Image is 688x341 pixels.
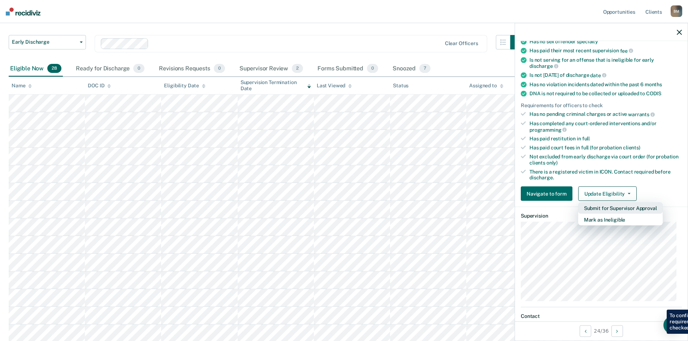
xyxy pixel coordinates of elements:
[521,187,575,201] a: Navigate to form link
[521,313,682,319] dt: Contact
[515,321,688,340] div: 24 / 36
[367,64,378,73] span: 0
[241,79,311,92] div: Supervision Termination Date
[9,61,63,77] div: Eligible Now
[671,5,682,17] div: B M
[529,72,682,79] div: Is not [DATE] of discharge
[391,61,432,77] div: Snoozed
[238,61,305,77] div: Supervisor Review
[12,39,77,45] span: Early Discharge
[663,316,681,334] div: Open Intercom Messenger
[157,61,226,77] div: Revisions Requests
[628,112,655,117] span: warrants
[611,325,623,337] button: Next Opportunity
[529,81,682,87] div: Has no violation incidents dated within the past 6
[445,40,478,47] div: Clear officers
[577,39,598,44] span: specialty
[316,61,380,77] div: Forms Submitted
[646,90,661,96] span: CODIS
[529,57,682,69] div: Is not serving for an offense that is ineligible for early
[529,127,567,132] span: programming
[529,39,682,45] div: Has no sex offender
[546,159,558,165] span: only)
[521,187,572,201] button: Navigate to form
[582,136,590,141] span: full
[88,83,111,89] div: DOC ID
[6,8,40,16] img: Recidiviz
[74,61,146,77] div: Ready for Discharge
[529,175,554,180] span: discharge.
[419,64,430,73] span: 7
[521,102,682,108] div: Requirements for officers to check
[580,325,591,337] button: Previous Opportunity
[133,64,144,73] span: 0
[529,136,682,142] div: Has paid restitution in
[47,64,61,73] span: 28
[529,111,682,118] div: Has no pending criminal charges or active
[529,121,682,133] div: Has completed any court-ordered interventions and/or
[317,83,352,89] div: Last Viewed
[529,90,682,96] div: DNA is not required to be collected or uploaded to
[521,213,682,219] dt: Supervision
[590,72,606,78] span: date
[292,64,303,73] span: 2
[620,48,633,53] span: fee
[529,48,682,54] div: Has paid their most recent supervision
[578,202,663,214] button: Submit for Supervisor Approval
[578,187,637,201] button: Update Eligibility
[623,145,640,150] span: clients)
[164,83,205,89] div: Eligibility Date
[214,64,225,73] span: 0
[12,83,32,89] div: Name
[578,214,663,226] button: Mark as Ineligible
[529,169,682,181] div: There is a registered victim in ICON. Contact required before
[529,154,682,166] div: Not excluded from early discharge via court order (for probation clients
[393,83,408,89] div: Status
[469,83,503,89] div: Assigned to
[645,81,662,87] span: months
[529,63,558,69] span: discharge
[529,145,682,151] div: Has paid court fees in full (for probation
